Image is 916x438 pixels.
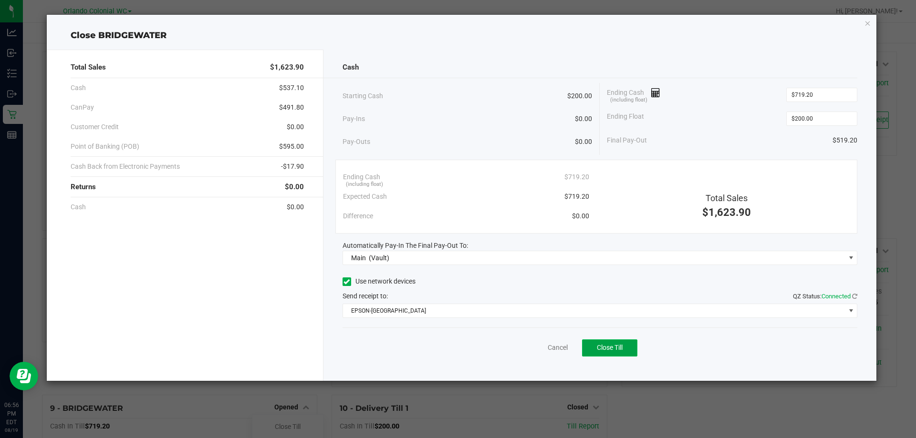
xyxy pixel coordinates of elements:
[607,88,660,102] span: Ending Cash
[575,137,592,147] span: $0.00
[71,122,119,132] span: Customer Credit
[279,102,304,112] span: $491.80
[343,62,359,73] span: Cash
[369,254,389,262] span: (Vault)
[572,211,589,221] span: $0.00
[285,182,304,193] span: $0.00
[706,193,748,203] span: Total Sales
[548,343,568,353] a: Cancel
[343,114,365,124] span: Pay-Ins
[343,211,373,221] span: Difference
[564,192,589,202] span: $719.20
[575,114,592,124] span: $0.00
[582,339,637,357] button: Close Till
[343,137,370,147] span: Pay-Outs
[71,83,86,93] span: Cash
[71,102,94,112] span: CanPay
[71,177,304,197] div: Returns
[343,192,387,202] span: Expected Cash
[343,172,380,182] span: Ending Cash
[287,122,304,132] span: $0.00
[71,162,180,172] span: Cash Back from Electronic Payments
[610,96,647,104] span: (including float)
[10,362,38,390] iframe: Resource center
[281,162,304,172] span: -$17.90
[793,293,857,300] span: QZ Status:
[607,112,644,126] span: Ending Float
[343,304,845,317] span: EPSON-[GEOGRAPHIC_DATA]
[287,202,304,212] span: $0.00
[833,135,857,145] span: $519.20
[279,83,304,93] span: $537.10
[702,206,751,218] span: $1,623.90
[270,62,304,73] span: $1,623.90
[822,293,851,300] span: Connected
[71,62,106,73] span: Total Sales
[343,292,388,300] span: Send receipt to:
[279,142,304,152] span: $595.00
[567,91,592,101] span: $200.00
[47,29,877,42] div: Close BRIDGEWATER
[343,91,383,101] span: Starting Cash
[71,142,139,152] span: Point of Banking (POB)
[564,172,589,182] span: $719.20
[346,181,383,189] span: (including float)
[343,242,468,249] span: Automatically Pay-In The Final Pay-Out To:
[71,202,86,212] span: Cash
[351,254,366,262] span: Main
[343,276,416,286] label: Use network devices
[607,135,647,145] span: Final Pay-Out
[597,344,623,351] span: Close Till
